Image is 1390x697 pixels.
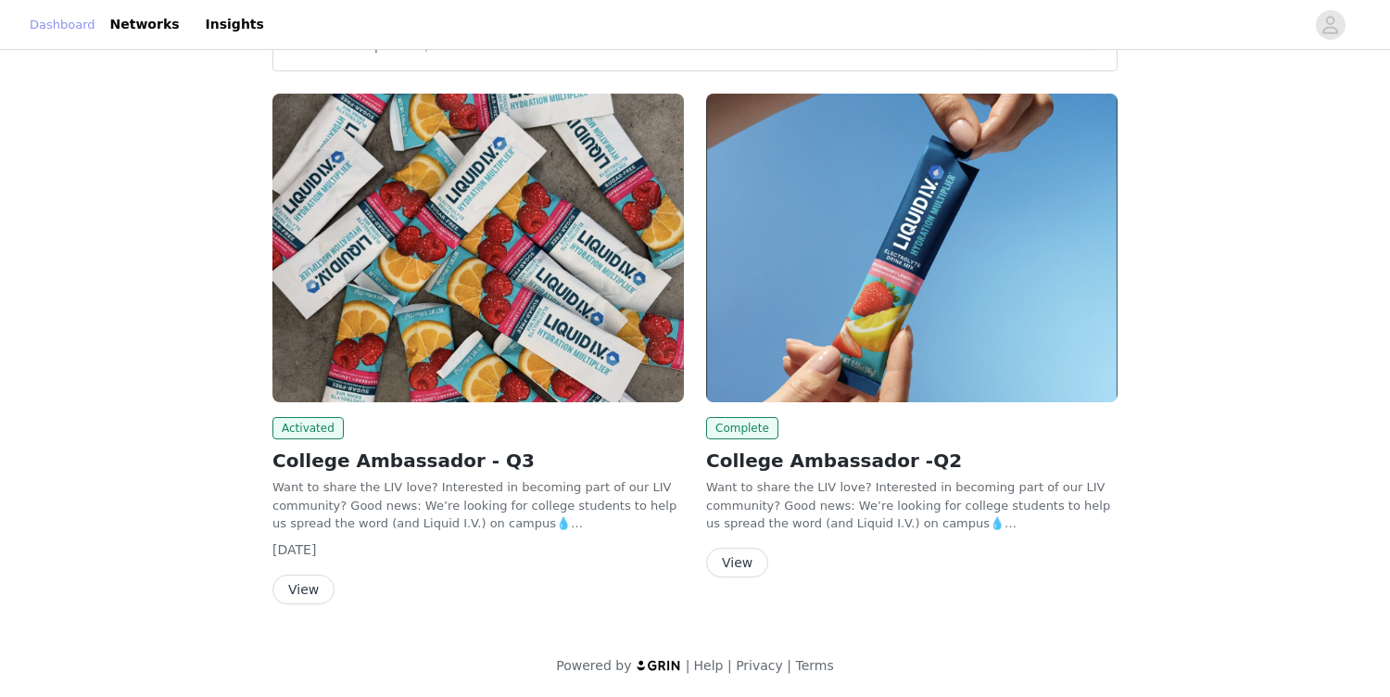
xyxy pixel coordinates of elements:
[272,583,335,597] a: View
[1321,10,1339,40] div: avatar
[706,447,1118,475] h2: College Ambassador -Q2
[272,94,684,402] img: Liquid I.V.
[272,447,684,475] h2: College Ambassador - Q3
[556,658,631,673] span: Powered by
[30,16,95,34] a: Dashboard
[195,4,275,45] a: Insights
[795,658,833,673] a: Terms
[272,542,316,557] span: [DATE]
[706,548,768,577] button: View
[686,658,690,673] span: |
[694,658,724,673] a: Help
[706,94,1118,402] img: Liquid I.V.
[272,575,335,604] button: View
[636,659,682,671] img: logo
[706,417,778,439] span: Complete
[727,658,732,673] span: |
[787,658,791,673] span: |
[99,4,191,45] a: Networks
[272,478,684,533] p: Want to share the LIV love? Interested in becoming part of our LIV community? Good news: We’re lo...
[736,658,783,673] a: Privacy
[706,556,768,570] a: View
[706,478,1118,533] p: Want to share the LIV love? Interested in becoming part of our LIV community? Good news: We’re lo...
[272,417,344,439] span: Activated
